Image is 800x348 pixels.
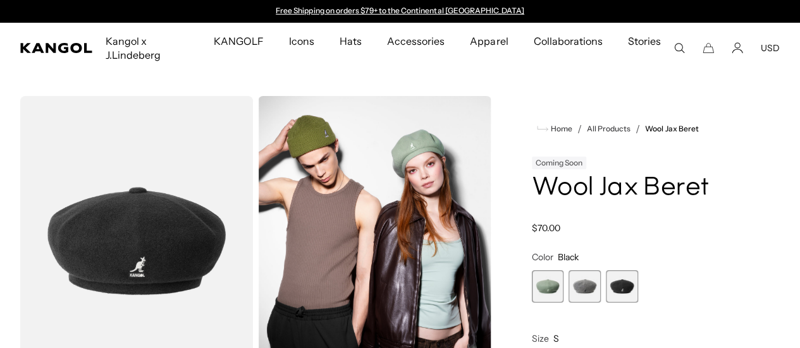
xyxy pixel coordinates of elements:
summary: Search here [674,42,685,54]
div: 1 of 3 [532,270,564,303]
a: Collaborations [520,23,615,59]
span: Hats [340,23,362,59]
span: Kangol x J.Lindeberg [106,23,188,73]
div: 3 of 3 [606,270,638,303]
button: USD [761,42,780,54]
span: Size [532,333,549,344]
li: / [572,121,582,136]
a: All Products [587,124,631,133]
a: KANGOLF [200,23,276,59]
span: Home [548,124,572,133]
label: Flannel [569,270,601,303]
a: Accessories [374,23,457,59]
a: Kangol x J.Lindeberg [93,23,200,73]
span: Icons [289,23,314,59]
a: Free Shipping on orders $79+ to the Continental [GEOGRAPHIC_DATA] [276,6,524,15]
span: S [553,333,559,344]
span: Color [532,251,553,263]
span: Accessories [387,23,445,59]
slideshow-component: Announcement bar [270,6,531,16]
label: Sage Green [532,270,564,303]
span: Stories [628,23,661,73]
a: Kangol [20,43,93,53]
div: 2 of 3 [569,270,601,303]
div: Announcement [270,6,531,16]
li: / [631,121,640,136]
span: $70.00 [532,222,560,234]
span: KANGOLF [213,23,263,59]
a: Wool Jax Beret [645,124,698,133]
span: Collaborations [533,23,602,59]
h1: Wool Jax Beret [532,174,749,202]
button: Cart [703,42,714,54]
a: Hats [327,23,374,59]
label: Black [606,270,638,303]
span: Black [558,251,579,263]
nav: breadcrumbs [532,121,749,136]
a: Home [537,123,572,135]
div: Coming Soon [532,157,586,169]
div: 1 of 2 [270,6,531,16]
a: Account [732,42,743,54]
a: Apparel [457,23,520,59]
span: Apparel [470,23,508,59]
a: Stories [615,23,674,73]
a: Icons [276,23,327,59]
